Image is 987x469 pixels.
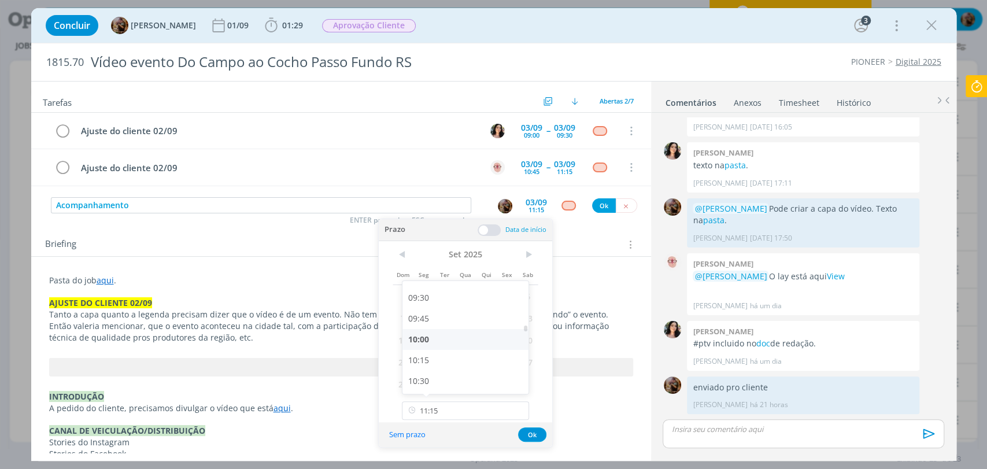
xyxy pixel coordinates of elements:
img: A [111,17,128,34]
span: Prazo [385,224,405,236]
img: A [664,253,681,271]
a: Histórico [836,92,871,109]
a: View [826,271,844,282]
p: [PERSON_NAME] [693,356,747,367]
button: Aprovação Cliente [321,19,416,33]
span: 28 [393,373,413,395]
b: [PERSON_NAME] [693,147,753,158]
span: 1815.70 [46,56,84,69]
span: @[PERSON_NAME] [694,203,767,214]
div: Vídeo evento Do Campo ao Cocho Passo Fundo RS [86,48,564,76]
span: Tarefas [43,94,72,108]
span: há um dia [749,356,781,367]
div: 03/09 [554,124,575,132]
p: [PERSON_NAME] [693,400,747,410]
span: ENTER para salvar ESC para cancelar [350,216,471,225]
div: 11:15 [557,168,572,175]
img: A [664,376,681,394]
div: 11:15 [528,206,544,213]
div: Ajuste do cliente 02/09 [76,161,480,175]
p: enviado pro cliente [693,382,914,393]
span: < [393,246,413,263]
span: Qua [455,263,476,285]
a: pasta [703,215,724,226]
span: 7 [393,307,413,329]
span: 01:29 [282,20,303,31]
span: -- [546,127,550,135]
span: [DATE] 17:50 [749,233,792,243]
button: 3 [852,16,870,35]
span: há um dia [749,301,781,311]
p: Pasta do job . [49,275,633,286]
div: 10:45 [402,392,531,412]
div: 09:30 [557,132,572,138]
div: 10:15 [402,350,531,371]
button: T [489,122,507,139]
span: -- [546,163,550,171]
span: Data de início [505,225,546,234]
p: [PERSON_NAME] [693,301,747,311]
span: [DATE] 16:05 [749,122,792,132]
span: @[PERSON_NAME] [694,271,767,282]
a: Digital 2025 [896,56,941,67]
a: PIONEER [851,56,885,67]
strong: INTRODUÇÃO [49,391,104,402]
span: Seg [413,263,434,285]
span: Qui [476,263,497,285]
span: Concluir [54,21,90,30]
div: dialog [31,8,956,461]
span: Então valeria mencionar, que o evento aconteceu na cidade tal, com a participação do especialista... [49,320,611,343]
span: 14 [393,329,413,351]
b: [PERSON_NAME] [693,258,753,269]
div: Ajuste do cliente 02/09 [76,124,480,138]
p: [PERSON_NAME] [693,122,747,132]
a: pasta [724,160,745,171]
img: T [664,321,681,338]
p: [PERSON_NAME] [693,178,747,189]
input: Horário [402,401,529,420]
div: 01/09 [227,21,251,29]
button: Ok [592,198,616,213]
span: [DATE] 17:11 [749,178,792,189]
button: Ok [518,427,546,442]
span: Aprovação Cliente [322,19,416,32]
span: há 21 horas [749,400,788,410]
span: > [517,246,538,263]
button: Concluir [46,15,98,36]
span: 21 [393,351,413,373]
a: Timesheet [778,92,820,109]
span: [PERSON_NAME] [131,21,196,29]
p: [PERSON_NAME] [693,233,747,243]
div: 3 [861,16,871,25]
img: A [490,160,505,175]
div: 03/09 [521,124,542,132]
button: Sem prazo [382,427,433,442]
div: 03/09 [521,160,542,168]
div: 09:30 [402,287,531,308]
button: A [489,158,507,176]
p: #ptv incluido no de redação. [693,338,914,349]
p: O lay está aqui [693,271,914,282]
span: 30 [434,373,455,395]
span: Dom [393,263,413,285]
span: . [291,402,293,413]
p: texto na . [693,160,914,171]
span: Ter [434,263,455,285]
button: A[PERSON_NAME] [111,17,196,34]
span: Set 2025 [413,246,517,263]
img: A [498,199,512,213]
a: Comentários [665,92,717,109]
a: aqui [273,402,291,413]
b: [PERSON_NAME] [693,326,753,337]
span: Abertas 2/7 [600,97,634,105]
img: arrow-down.svg [571,98,578,105]
p: Stories do Instagram [49,437,633,448]
a: aqui [97,275,114,286]
button: 01:29 [262,16,306,35]
div: 10:00 [402,329,531,350]
span: A pedido do cliente, precisamos divulgar o vídeo que está [49,402,273,413]
div: 03/09 [554,160,575,168]
img: A [664,198,681,216]
div: 10:30 [402,371,531,392]
img: T [664,142,681,160]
